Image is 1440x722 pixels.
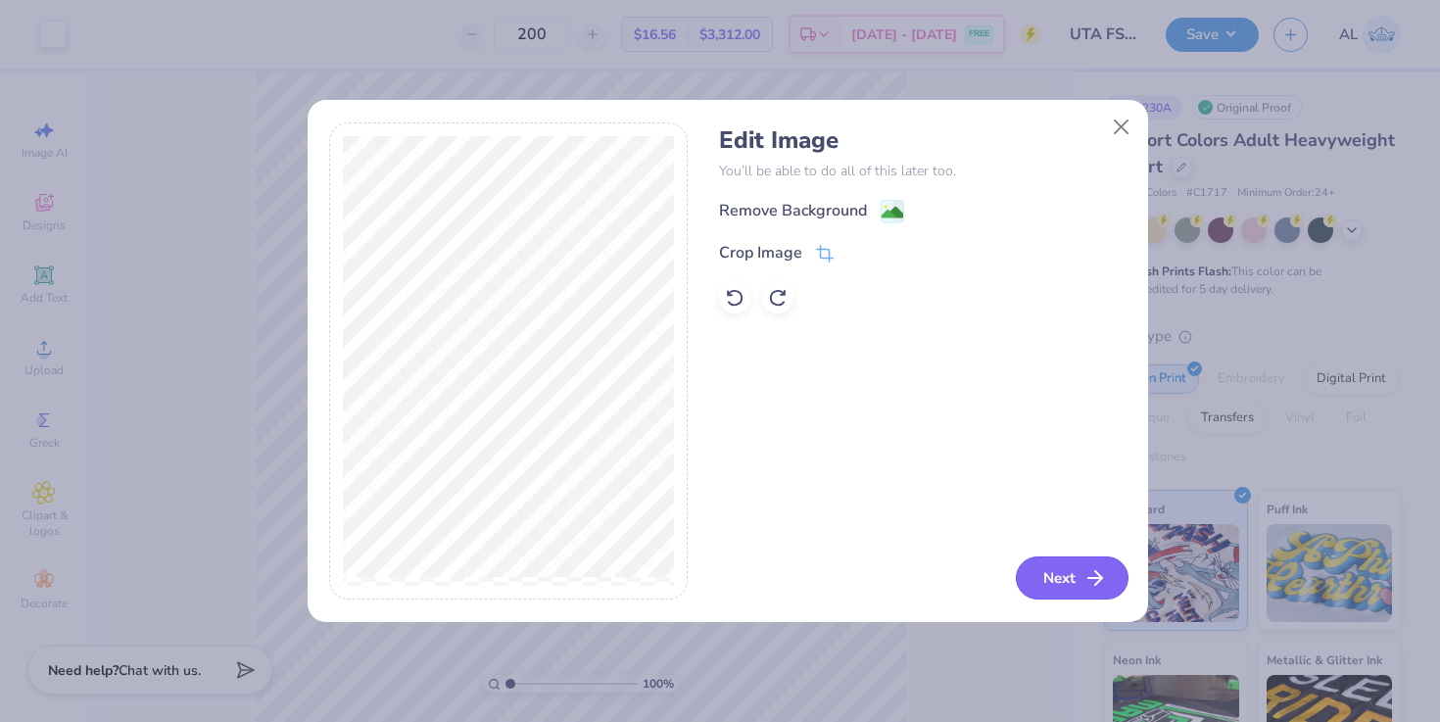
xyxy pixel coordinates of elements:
[719,199,867,222] div: Remove Background
[719,161,1126,181] p: You’ll be able to do all of this later too.
[1102,109,1139,146] button: Close
[1016,556,1128,600] button: Next
[719,241,802,265] div: Crop Image
[719,126,1126,155] h4: Edit Image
